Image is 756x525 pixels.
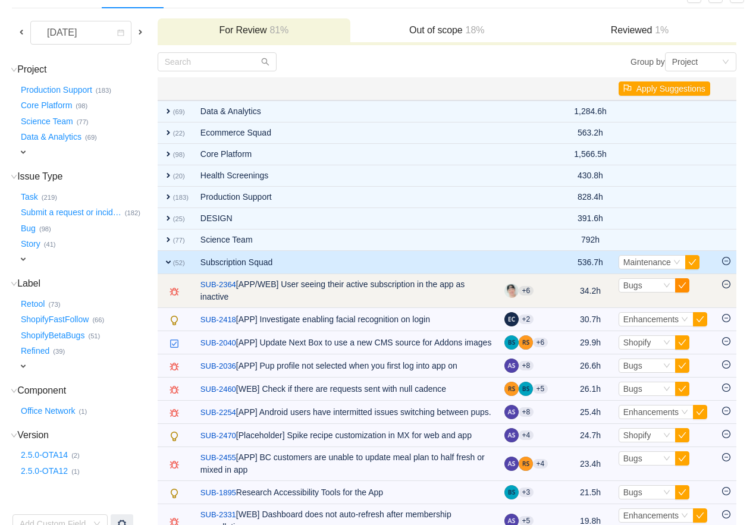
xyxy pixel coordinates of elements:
[173,237,185,244] small: (77)
[623,430,651,440] span: Shopify
[37,21,89,44] div: [DATE]
[519,382,533,396] img: BS
[623,407,679,417] span: Enhancements
[173,151,185,158] small: (98)
[663,282,670,290] i: icon: down
[18,461,71,480] button: 2.5.0-OTA12
[164,235,173,244] span: expand
[519,457,533,471] img: RS
[195,378,498,401] td: [WEB] Check if there are requests sent with null cadence
[519,286,534,295] aui-badge: +6
[18,254,28,264] span: expand
[195,274,498,308] td: [APP/WEB] User seeing their active subscription in the app as inactive
[722,430,730,438] i: icon: minus-circle
[447,52,736,71] div: Group by
[195,354,498,378] td: [APP] Pup profile not selected when you first log into app on
[675,451,689,466] button: icon: check
[11,388,17,394] i: icon: down
[568,481,613,504] td: 21.5h
[164,257,173,267] span: expand
[18,128,85,147] button: Data & Analytics
[92,316,104,323] small: (66)
[170,489,179,498] img: 10322
[71,452,80,459] small: (2)
[200,452,236,464] a: SUB-2455
[504,428,519,442] img: AS
[623,384,642,394] span: Bugs
[623,338,651,347] span: Shopify
[356,24,537,36] h3: Out of scope
[623,361,642,370] span: Bugs
[170,432,179,441] img: 10322
[18,310,92,329] button: ShopifyFastFollow
[164,171,173,180] span: expand
[164,192,173,202] span: expand
[623,454,642,463] span: Bugs
[722,407,730,415] i: icon: minus-circle
[195,122,498,144] td: Ecommerce Squad
[158,52,277,71] input: Search
[173,108,185,115] small: (69)
[504,405,519,419] img: AS
[675,335,689,350] button: icon: check
[170,460,179,470] img: 10303
[88,332,100,339] small: (51)
[663,432,670,440] i: icon: down
[195,165,498,187] td: Health Screenings
[18,342,53,361] button: Refined
[79,408,87,415] small: (1)
[170,316,179,325] img: 10322
[195,251,498,274] td: Subscription Squad
[164,213,173,223] span: expand
[44,241,56,248] small: (41)
[722,360,730,369] i: icon: minus-circle
[463,25,485,35] span: 18%
[164,149,173,159] span: expand
[85,134,97,141] small: (69)
[266,25,288,35] span: 81%
[722,337,730,345] i: icon: minus-circle
[568,308,613,331] td: 30.7h
[533,338,548,347] aui-badge: +6
[693,405,707,419] button: icon: check
[173,194,189,201] small: (183)
[673,259,680,267] i: icon: down
[504,359,519,373] img: AS
[170,362,179,372] img: 10303
[722,314,730,322] i: icon: minus-circle
[672,53,698,71] div: Project
[11,67,17,73] i: icon: down
[568,447,613,481] td: 23.4h
[519,315,534,324] aui-badge: +2
[623,511,679,520] span: Enhancements
[504,312,519,326] img: EC
[170,408,179,418] img: 10303
[504,382,519,396] img: RS
[681,408,688,417] i: icon: down
[519,488,534,497] aui-badge: +3
[18,96,76,115] button: Core Platform
[623,488,642,497] span: Bugs
[200,314,236,326] a: SUB-2418
[18,326,88,345] button: ShopifyBetaBugs
[568,274,613,308] td: 34.2h
[722,58,729,67] i: icon: down
[200,407,236,419] a: SUB-2254
[663,455,670,463] i: icon: down
[619,81,710,96] button: icon: flagApply Suggestions
[18,385,156,397] h3: Component
[18,429,156,441] h3: Version
[39,225,51,232] small: (98)
[170,339,179,348] img: 10318
[519,407,534,417] aui-badge: +8
[18,294,48,313] button: Retool
[173,130,185,137] small: (22)
[533,384,548,394] aui-badge: +5
[173,215,185,222] small: (25)
[568,251,613,274] td: 536.7h
[170,287,179,297] img: 10303
[504,284,519,298] img: LB
[568,122,613,144] td: 563.2h
[568,331,613,354] td: 29.9h
[568,230,613,251] td: 792h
